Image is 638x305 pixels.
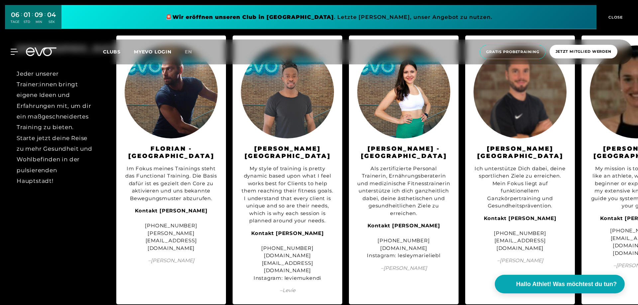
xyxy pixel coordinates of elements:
[556,49,611,54] span: Jetzt Mitglied werden
[45,11,46,28] div: :
[516,280,617,289] span: Hallo Athlet! Was möchtest du tun?
[251,230,324,236] strong: Kontakt [PERSON_NAME]
[47,10,56,20] div: 04
[125,207,218,252] div: [PHONE_NUMBER] [PERSON_NAME][EMAIL_ADDRESS][DOMAIN_NAME]
[357,222,450,260] div: [PHONE_NUMBER] [DOMAIN_NAME] Instagram: lesleymarieliebl
[474,215,567,252] div: [PHONE_NUMBER] [EMAIL_ADDRESS][DOMAIN_NAME]
[548,45,619,59] a: Jetzt Mitglied werden
[185,48,200,56] a: en
[607,14,623,20] span: CLOSE
[241,145,334,160] h3: [PERSON_NAME][GEOGRAPHIC_DATA]
[103,49,121,55] span: Clubs
[17,68,93,186] div: Jeder unserer Trainer:innen bringt eigene Ideen und Erfahrungen mit, um dir ein maßgeschneidertes...
[357,165,450,217] div: Als zertifizierte Personal Trainerin, Ernährungsberaterin und medizinische Fitnesstrainerin unter...
[474,45,567,138] img: Michael
[241,45,334,138] img: Levie
[368,222,440,229] strong: Kontakt [PERSON_NAME]
[596,5,633,29] button: CLOSE
[357,45,450,138] img: Lesley Marie
[241,230,334,282] div: [PHONE_NUMBER] [DOMAIN_NAME][EMAIL_ADDRESS][DOMAIN_NAME] Instagram: leviemukendi
[474,257,567,265] span: – [PERSON_NAME]
[478,45,548,59] a: Gratis Probetraining
[185,49,192,55] span: en
[35,20,43,24] div: MIN
[11,20,19,24] div: TAGE
[125,45,218,138] img: Florian
[125,165,218,202] div: Im Fokus meines Trainings steht das Functional Training. Die Basis dafür ist es gezielt den Core ...
[486,49,539,55] span: Gratis Probetraining
[241,287,334,294] span: – Levie
[24,20,30,24] div: STD
[125,257,218,265] span: – [PERSON_NAME]
[125,145,218,160] h3: Florian - [GEOGRAPHIC_DATA]
[24,10,30,20] div: 01
[474,165,567,210] div: Ich unterstütze Dich dabei, deine sportlichen Ziele zu erreichen. Mein Fokus liegt auf funktionel...
[495,275,625,293] button: Hallo Athlet! Was möchtest du tun?
[474,145,567,160] h3: [PERSON_NAME][GEOGRAPHIC_DATA]
[134,49,171,55] a: MYEVO LOGIN
[357,265,450,272] span: – [PERSON_NAME]
[32,11,33,28] div: :
[35,10,43,20] div: 09
[11,10,19,20] div: 06
[357,145,450,160] h3: [PERSON_NAME] - [GEOGRAPHIC_DATA]
[484,215,557,221] strong: Kontakt [PERSON_NAME]
[103,48,134,55] a: Clubs
[21,11,22,28] div: :
[135,207,208,214] strong: Kontakt [PERSON_NAME]
[47,20,56,24] div: SEK
[241,165,334,225] div: My style of training is pretty dynamic based upon what I feel works best for Clients to help them...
